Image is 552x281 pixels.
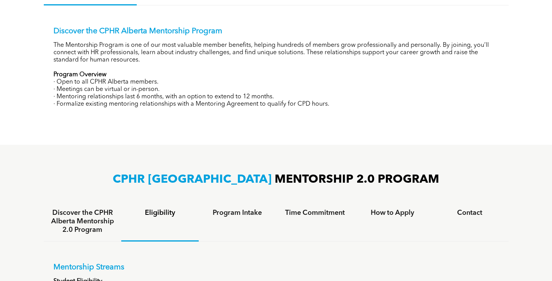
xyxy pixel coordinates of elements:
strong: Program Overview [53,72,107,78]
h4: Contact [438,209,502,217]
p: Mentorship Streams [53,263,499,272]
p: · Open to all CPHR Alberta members. [53,79,499,86]
p: · Mentoring relationships last 6 months, with an option to extend to 12 months. [53,93,499,101]
span: MENTORSHIP 2.0 PROGRAM [275,174,439,185]
p: · Meetings can be virtual or in-person. [53,86,499,93]
h4: Discover the CPHR Alberta Mentorship 2.0 Program [51,209,114,234]
h4: Time Commitment [283,209,347,217]
p: The Mentorship Program is one of our most valuable member benefits, helping hundreds of members g... [53,42,499,64]
span: CPHR [GEOGRAPHIC_DATA] [113,174,272,185]
p: · Formalize existing mentoring relationships with a Mentoring Agreement to qualify for CPD hours. [53,101,499,108]
h4: Eligibility [128,209,192,217]
p: Discover the CPHR Alberta Mentorship Program [53,27,499,36]
h4: Program Intake [206,209,269,217]
h4: How to Apply [361,209,424,217]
